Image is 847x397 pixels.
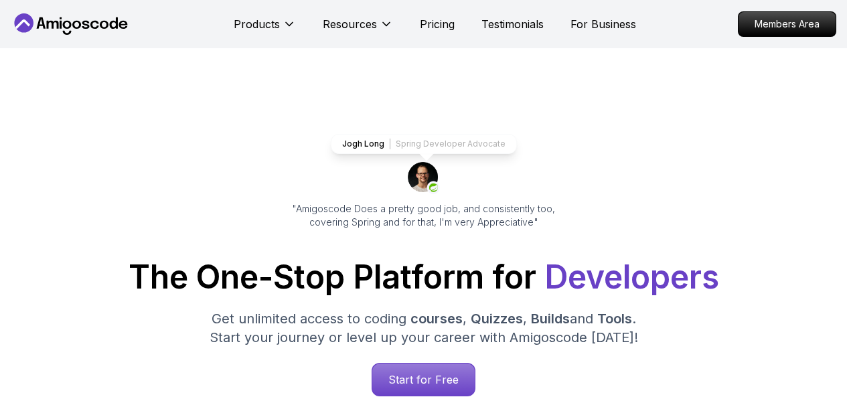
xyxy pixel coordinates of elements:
[234,16,280,32] p: Products
[274,202,574,229] p: "Amigoscode Does a pretty good job, and consistently too, covering Spring and for that, I'm very ...
[372,364,475,396] p: Start for Free
[408,162,440,194] img: josh long
[544,257,719,297] span: Developers
[739,12,836,36] p: Members Area
[396,139,506,149] p: Spring Developer Advocate
[481,16,544,32] a: Testimonials
[738,11,836,37] a: Members Area
[323,16,393,43] button: Resources
[234,16,296,43] button: Products
[531,311,570,327] span: Builds
[410,311,463,327] span: courses
[342,139,384,149] p: Jogh Long
[199,309,649,347] p: Get unlimited access to coding , , and . Start your journey or level up your career with Amigosco...
[11,261,836,293] h1: The One-Stop Platform for
[323,16,377,32] p: Resources
[471,311,523,327] span: Quizzes
[420,16,455,32] a: Pricing
[570,16,636,32] a: For Business
[372,363,475,396] a: Start for Free
[597,311,632,327] span: Tools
